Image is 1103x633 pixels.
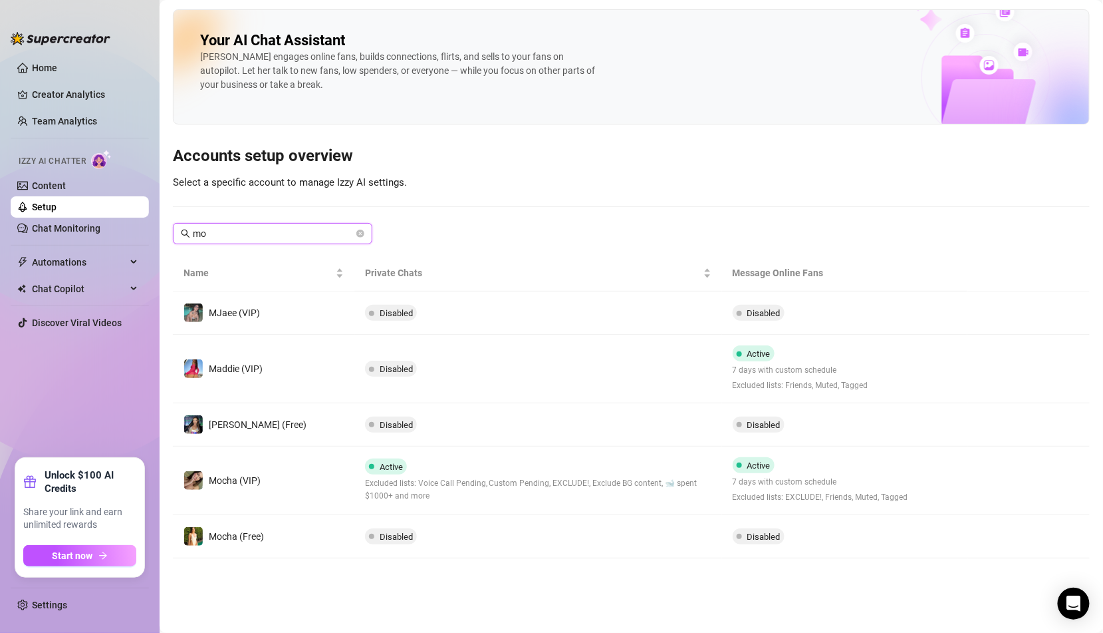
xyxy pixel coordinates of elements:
span: Automations [32,252,126,273]
span: MJaee (VIP) [209,308,260,318]
span: 7 days with custom schedule [733,364,868,377]
a: Settings [32,600,67,610]
span: Maddie (VIP) [209,363,263,374]
img: Mocha (VIP) [184,471,203,490]
th: Private Chats [354,255,722,292]
a: Discover Viral Videos [32,317,122,328]
span: Excluded lists: Voice Call Pending, Custom Pending, EXCLUDE!, Exclude BG content, 🐋 spent $1000+ ... [365,477,711,503]
span: Select a specific account to manage Izzy AI settings. [173,176,407,188]
strong: Unlock $100 AI Credits [45,469,136,495]
span: Disabled [747,308,781,318]
span: 7 days with custom schedule [733,476,908,489]
span: Mocha (VIP) [209,475,261,486]
button: close-circle [356,230,364,238]
span: Chat Copilot [32,278,126,300]
button: Start nowarrow-right [23,545,136,566]
span: Excluded lists: Friends, Muted, Tagged [733,379,868,392]
img: Chat Copilot [17,284,26,294]
a: Content [32,180,66,191]
h2: Your AI Chat Assistant [200,31,345,50]
span: thunderbolt [17,257,28,268]
h3: Accounts setup overview [173,146,1090,167]
a: Chat Monitoring [32,223,100,234]
span: Active [747,349,771,359]
a: Home [32,63,57,73]
span: Excluded lists: EXCLUDE!, Friends, Muted, Tagged [733,491,908,504]
span: Disabled [380,420,413,430]
div: [PERSON_NAME] engages online fans, builds connections, flirts, and sells to your fans on autopilo... [200,50,599,92]
a: Team Analytics [32,116,97,126]
th: Message Online Fans [722,255,967,292]
span: Active [747,461,771,471]
img: logo-BBDzfeDw.svg [11,32,110,45]
a: Creator Analytics [32,84,138,105]
div: Open Intercom Messenger [1058,588,1090,620]
span: arrow-right [98,551,108,560]
th: Name [173,255,354,292]
img: AI Chatter [91,150,112,169]
img: Maddie (Free) [184,415,203,434]
span: Disabled [747,420,781,430]
a: Setup [32,202,57,212]
span: Disabled [380,308,413,318]
span: Mocha (Free) [209,531,264,542]
span: Name [184,266,333,280]
img: Maddie (VIP) [184,359,203,378]
span: Disabled [380,364,413,374]
span: Active [380,462,403,472]
span: gift [23,475,37,489]
span: Share your link and earn unlimited rewards [23,506,136,532]
span: Izzy AI Chatter [19,155,86,168]
span: Start now [53,550,93,561]
span: Disabled [747,532,781,542]
img: MJaee (VIP) [184,304,203,322]
span: Disabled [380,532,413,542]
span: [PERSON_NAME] (Free) [209,419,306,430]
input: Search account [193,226,354,241]
span: search [181,229,190,238]
span: Private Chats [365,266,701,280]
img: Mocha (Free) [184,527,203,546]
